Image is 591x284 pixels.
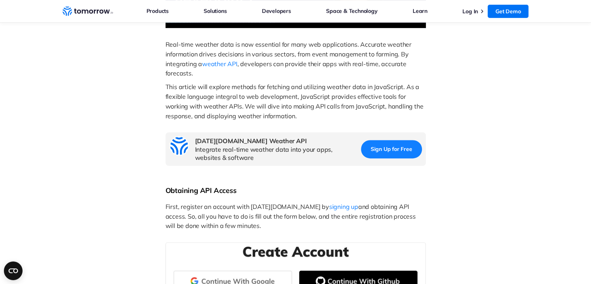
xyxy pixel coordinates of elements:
button: Open CMP widget [4,261,23,280]
span: Obtaining API Access [166,186,237,195]
a: Solutions [204,6,227,16]
a: Products [146,6,169,16]
span: First, register an account with [DATE][DOMAIN_NAME] by [166,203,329,210]
a: Log In [462,8,478,15]
span: and obtaining API access. So, all you have to do is fill out the form below, and the entire regis... [166,203,417,230]
a: Space & Technology [326,6,377,16]
a: Developers [262,6,291,16]
span: , developers can provide their apps with real-time, accurate forecasts. [166,60,408,77]
a: signing up [329,203,358,210]
a: Get Demo [488,5,528,18]
a: Home link [63,5,113,17]
a: weather API [202,60,237,68]
span: This article will explore methods for fetching and utilizing weather data in JavaScript. As a fle... [166,83,425,119]
span: Real-time weather data is now essential for many web applications. Accurate weather information d... [166,40,413,68]
a: Learn [413,6,427,16]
